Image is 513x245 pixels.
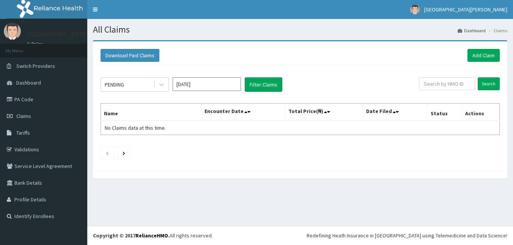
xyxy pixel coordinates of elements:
[27,31,139,38] p: [GEOGRAPHIC_DATA][PERSON_NAME]
[478,77,500,90] input: Search
[16,113,31,119] span: Claims
[87,226,513,245] footer: All rights reserved.
[27,41,45,47] a: Online
[458,27,486,34] a: Dashboard
[245,77,282,92] button: Filter Claims
[16,79,41,86] span: Dashboard
[285,104,363,121] th: Total Price(₦)
[101,49,159,62] button: Download Paid Claims
[16,129,30,136] span: Tariffs
[363,104,428,121] th: Date Filed
[462,104,500,121] th: Actions
[307,232,507,239] div: Redefining Heath Insurance in [GEOGRAPHIC_DATA] using Telemedicine and Data Science!
[427,104,462,121] th: Status
[123,149,125,156] a: Next page
[4,23,21,40] img: User Image
[419,77,475,90] input: Search by HMO ID
[410,5,420,14] img: User Image
[201,104,285,121] th: Encounter Date
[173,77,241,91] input: Select Month and Year
[424,6,507,13] span: [GEOGRAPHIC_DATA][PERSON_NAME]
[93,232,170,239] strong: Copyright © 2017 .
[105,81,124,88] div: PENDING
[105,149,109,156] a: Previous page
[16,63,55,69] span: Switch Providers
[467,49,500,62] a: Add Claim
[486,27,507,34] li: Claims
[135,232,168,239] a: RelianceHMO
[101,104,201,121] th: Name
[93,25,507,35] h1: All Claims
[105,124,166,131] span: No Claims data at this time.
